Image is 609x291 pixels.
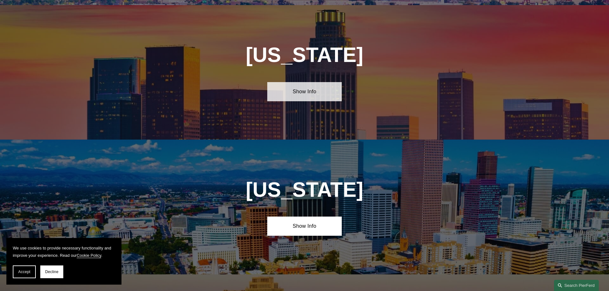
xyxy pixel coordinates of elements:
[13,244,115,259] p: We use cookies to provide necessary functionality and improve your experience. Read our .
[267,82,342,101] a: Show Info
[40,265,63,278] button: Decline
[6,238,121,285] section: Cookie banner
[211,178,398,202] h1: [US_STATE]
[77,253,101,258] a: Cookie Policy
[13,265,36,278] button: Accept
[554,280,599,291] a: Search this site
[267,217,342,236] a: Show Info
[45,270,59,274] span: Decline
[211,43,398,67] h1: [US_STATE]
[18,270,30,274] span: Accept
